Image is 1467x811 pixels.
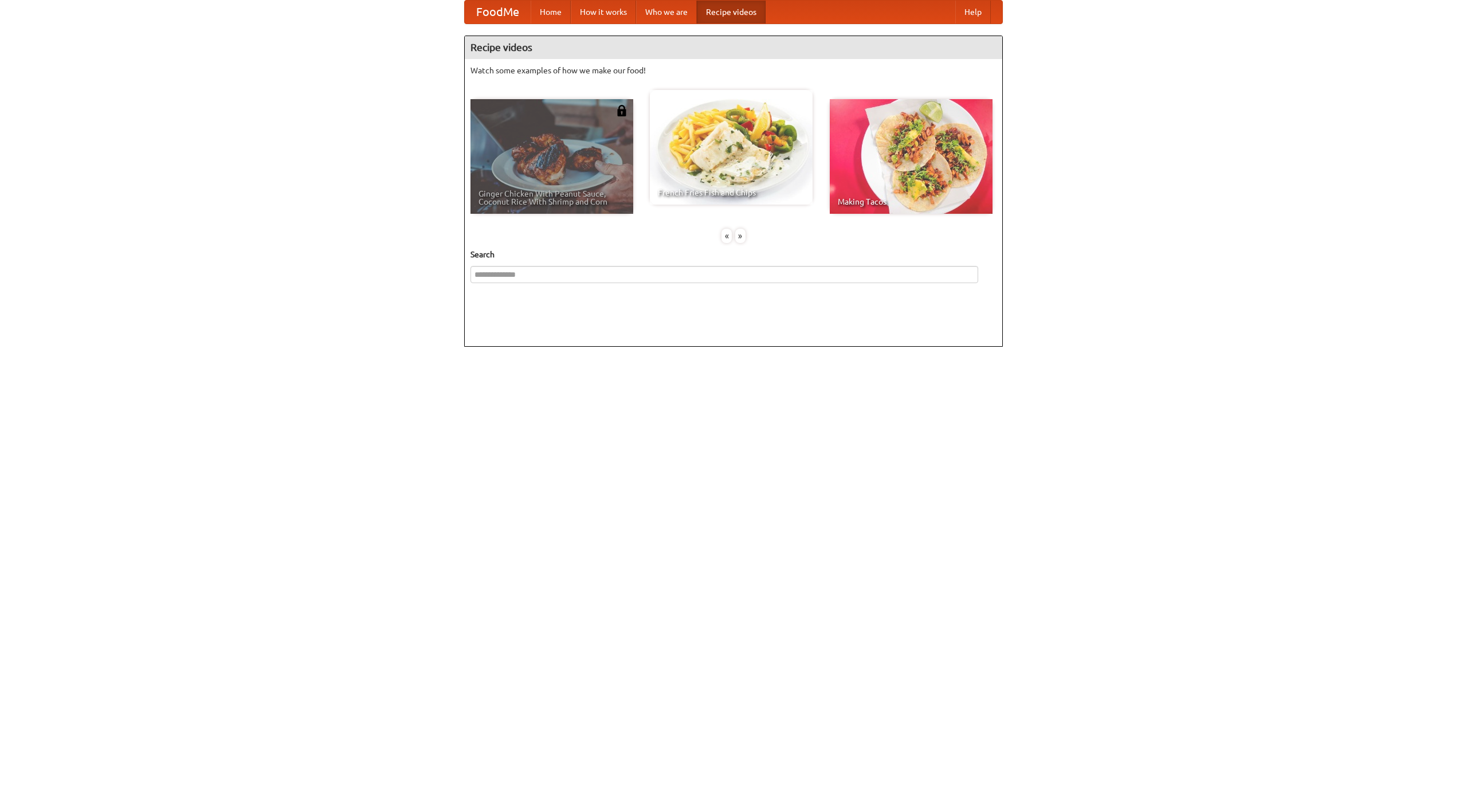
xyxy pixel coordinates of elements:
a: FoodMe [465,1,531,23]
a: Help [955,1,991,23]
h5: Search [470,249,997,260]
div: » [735,229,746,243]
a: How it works [571,1,636,23]
span: French Fries Fish and Chips [658,189,805,197]
a: Recipe videos [697,1,766,23]
a: Home [531,1,571,23]
h4: Recipe videos [465,36,1002,59]
a: French Fries Fish and Chips [650,90,813,205]
a: Making Tacos [830,99,993,214]
img: 483408.png [616,105,627,116]
a: Who we are [636,1,697,23]
span: Making Tacos [838,198,984,206]
div: « [721,229,732,243]
p: Watch some examples of how we make our food! [470,65,997,76]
